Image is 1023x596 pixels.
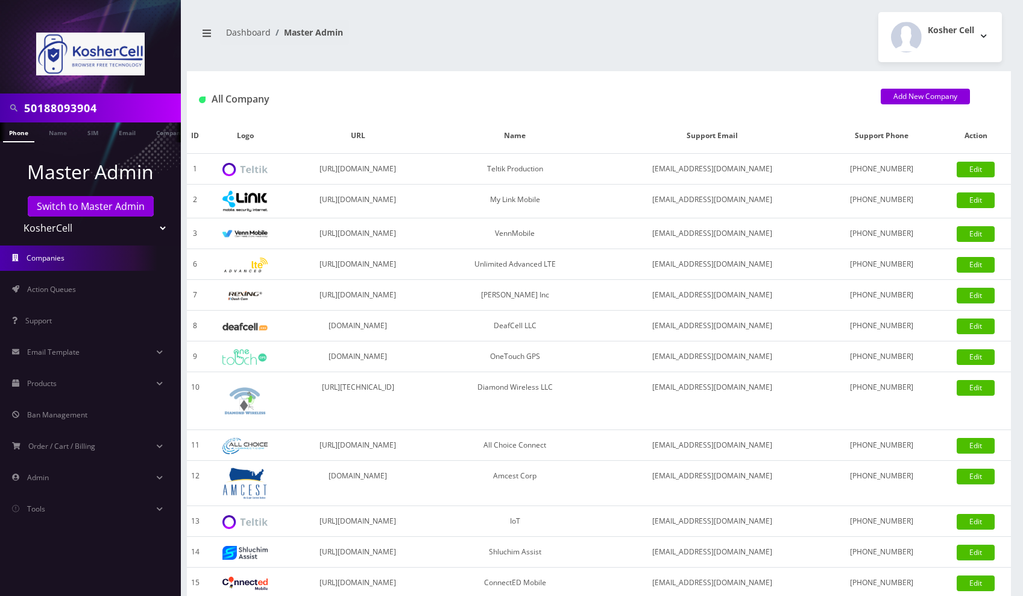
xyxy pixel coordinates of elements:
td: [URL][DOMAIN_NAME] [287,185,429,218]
td: 1 [187,154,203,185]
td: [URL][DOMAIN_NAME] [287,506,429,537]
td: [PHONE_NUMBER] [823,249,941,280]
td: [EMAIL_ADDRESS][DOMAIN_NAME] [601,249,823,280]
a: Email [113,122,142,141]
img: OneTouch GPS [222,349,268,365]
a: Company [150,122,190,141]
td: [EMAIL_ADDRESS][DOMAIN_NAME] [601,311,823,341]
a: Edit [957,192,995,208]
td: Diamond Wireless LLC [429,372,601,430]
td: [URL][TECHNICAL_ID] [287,372,429,430]
td: [PHONE_NUMBER] [823,154,941,185]
td: [EMAIL_ADDRESS][DOMAIN_NAME] [601,537,823,568]
td: My Link Mobile [429,185,601,218]
td: [PHONE_NUMBER] [823,537,941,568]
td: [PHONE_NUMBER] [823,185,941,218]
td: [PHONE_NUMBER] [823,218,941,249]
li: Master Admin [271,26,343,39]
img: Unlimited Advanced LTE [222,258,268,273]
span: Products [27,378,57,388]
td: VennMobile [429,218,601,249]
td: [EMAIL_ADDRESS][DOMAIN_NAME] [601,185,823,218]
span: Email Template [27,347,80,357]
span: Ban Management [27,410,87,420]
nav: breadcrumb [196,20,590,54]
th: Logo [203,118,287,154]
button: Switch to Master Admin [28,196,154,217]
td: [DOMAIN_NAME] [287,311,429,341]
td: [EMAIL_ADDRESS][DOMAIN_NAME] [601,280,823,311]
td: DeafCell LLC [429,311,601,341]
a: Add New Company [881,89,970,104]
img: IoT [222,515,268,529]
h2: Kosher Cell [928,25,974,36]
td: [URL][DOMAIN_NAME] [287,280,429,311]
span: Action Queues [27,284,76,294]
td: [PHONE_NUMBER] [823,461,941,506]
td: 6 [187,249,203,280]
img: ConnectED Mobile [222,577,268,590]
td: [PHONE_NUMBER] [823,311,941,341]
td: 7 [187,280,203,311]
img: KosherCell [36,33,145,75]
a: SIM [81,122,104,141]
td: Amcest Corp [429,461,601,506]
img: Teltik Production [222,163,268,177]
input: Search in Company [24,97,178,119]
a: Edit [957,575,995,591]
td: [DOMAIN_NAME] [287,341,429,372]
th: Action [940,118,1011,154]
td: [EMAIL_ADDRESS][DOMAIN_NAME] [601,372,823,430]
td: [URL][DOMAIN_NAME] [287,218,429,249]
td: [EMAIL_ADDRESS][DOMAIN_NAME] [601,218,823,249]
span: Companies [27,253,65,263]
img: All Choice Connect [222,438,268,454]
a: Edit [957,349,995,365]
img: Diamond Wireless LLC [222,378,268,423]
td: 12 [187,461,203,506]
th: Name [429,118,601,154]
td: [PHONE_NUMBER] [823,430,941,461]
th: Support Email [601,118,823,154]
td: [PHONE_NUMBER] [823,506,941,537]
a: Edit [957,288,995,303]
img: All Company [199,97,206,103]
td: [URL][DOMAIN_NAME] [287,537,429,568]
a: Edit [957,162,995,177]
td: 2 [187,185,203,218]
a: Edit [957,514,995,530]
a: Phone [3,122,34,142]
td: 9 [187,341,203,372]
td: Teltik Production [429,154,601,185]
td: [EMAIL_ADDRESS][DOMAIN_NAME] [601,341,823,372]
td: 10 [187,372,203,430]
td: [PERSON_NAME] Inc [429,280,601,311]
td: 8 [187,311,203,341]
td: Unlimited Advanced LTE [429,249,601,280]
a: Edit [957,545,995,560]
td: [URL][DOMAIN_NAME] [287,249,429,280]
td: [DOMAIN_NAME] [287,461,429,506]
td: [URL][DOMAIN_NAME] [287,154,429,185]
button: Kosher Cell [878,12,1002,62]
td: All Choice Connect [429,430,601,461]
td: 3 [187,218,203,249]
td: [EMAIL_ADDRESS][DOMAIN_NAME] [601,430,823,461]
img: Shluchim Assist [222,546,268,560]
a: Edit [957,226,995,242]
img: Amcest Corp [222,467,268,499]
th: URL [287,118,429,154]
th: ID [187,118,203,154]
img: VennMobile [222,230,268,238]
td: OneTouch GPS [429,341,601,372]
td: 14 [187,537,203,568]
a: Name [43,122,73,141]
td: [URL][DOMAIN_NAME] [287,430,429,461]
span: Order / Cart / Billing [28,441,95,451]
td: 13 [187,506,203,537]
span: Tools [27,504,45,514]
td: [EMAIL_ADDRESS][DOMAIN_NAME] [601,461,823,506]
td: [PHONE_NUMBER] [823,372,941,430]
img: DeafCell LLC [222,323,268,331]
span: Support [25,315,52,326]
